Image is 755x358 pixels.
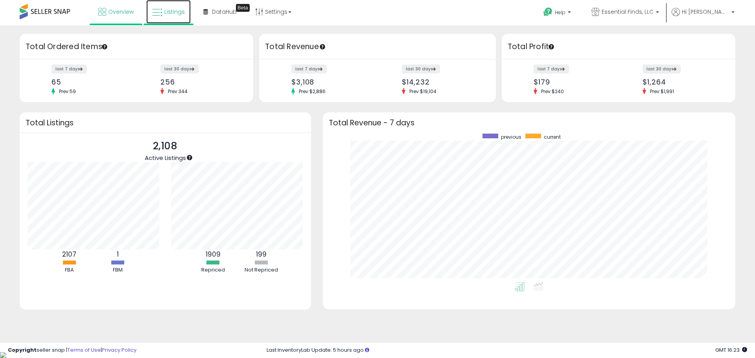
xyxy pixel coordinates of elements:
h3: Total Profit [508,41,729,52]
span: current [544,134,561,140]
span: Hi [PERSON_NAME] [682,8,729,16]
label: last 30 days [643,64,681,73]
div: Last InventoryLab Update: 5 hours ago. [267,347,747,354]
div: Tooltip anchor [236,4,250,12]
b: 1909 [206,250,221,259]
a: Help [537,1,579,26]
label: last 30 days [160,64,199,73]
label: last 30 days [402,64,440,73]
div: Tooltip anchor [186,154,193,161]
div: $3,108 [291,78,372,86]
span: Prev: 59 [55,88,80,95]
span: Prev: $240 [537,88,568,95]
span: Help [555,9,565,16]
span: Prev: $2,886 [295,88,330,95]
span: previous [501,134,521,140]
i: Get Help [543,7,553,17]
span: Prev: $19,104 [405,88,440,95]
i: Click here to read more about un-synced listings. [365,347,369,352]
span: Active Listings [145,154,186,162]
b: 2107 [62,250,76,259]
label: last 7 days [291,64,327,73]
label: last 7 days [52,64,87,73]
strong: Copyright [8,346,37,354]
div: 256 [160,78,239,86]
span: Listings [164,8,185,16]
h3: Total Revenue [265,41,490,52]
div: Tooltip anchor [101,43,108,50]
h3: Total Listings [26,120,305,126]
a: Hi [PERSON_NAME] [672,8,735,26]
b: 1 [117,250,119,259]
a: Terms of Use [67,346,101,354]
h3: Total Revenue - 7 days [329,120,729,126]
span: DataHub [212,8,237,16]
span: Overview [108,8,134,16]
span: 2025-10-6 16:23 GMT [715,346,747,354]
span: Essential Finds, LLC [602,8,654,16]
div: Tooltip anchor [548,43,555,50]
p: 2,108 [145,139,186,154]
div: $14,232 [402,78,482,86]
div: FBA [46,266,93,274]
span: Prev: 344 [164,88,192,95]
span: Prev: $1,991 [646,88,678,95]
div: $179 [534,78,613,86]
div: $1,264 [643,78,722,86]
div: Repriced [190,266,237,274]
b: 199 [256,250,267,259]
label: last 7 days [534,64,569,73]
div: Not Repriced [238,266,285,274]
h3: Total Ordered Items [26,41,247,52]
div: 65 [52,78,131,86]
div: FBM [94,266,141,274]
div: Tooltip anchor [319,43,326,50]
div: seller snap | | [8,347,136,354]
a: Privacy Policy [102,346,136,354]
